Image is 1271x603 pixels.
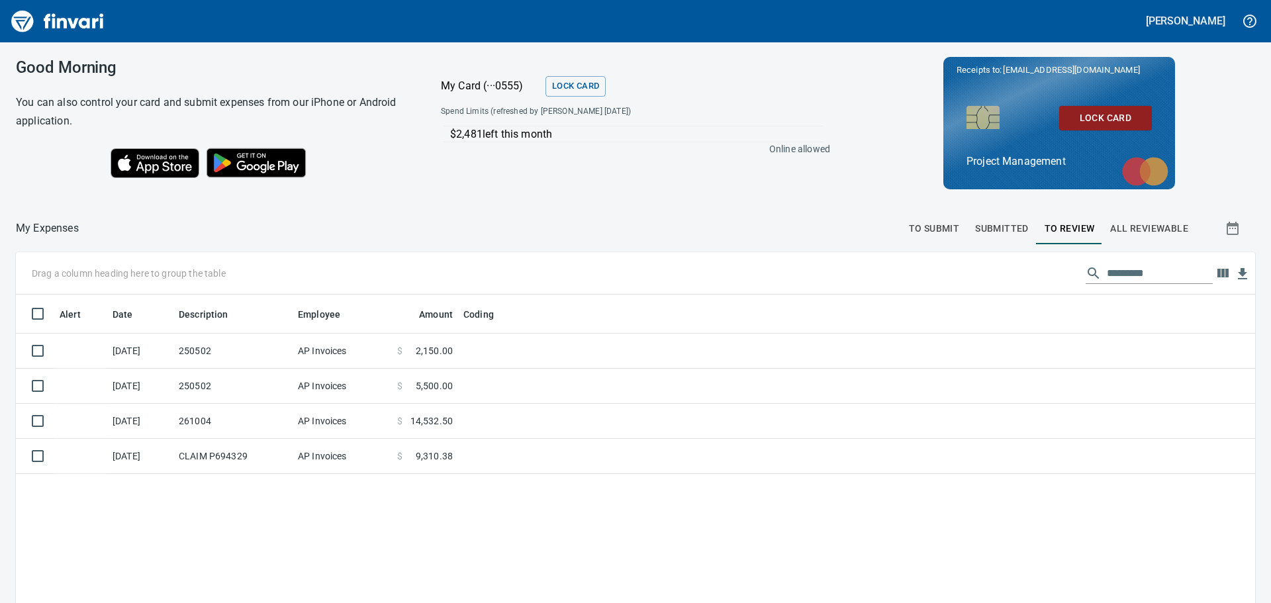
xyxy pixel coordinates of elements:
[1070,110,1141,126] span: Lock Card
[463,306,494,322] span: Coding
[173,404,293,439] td: 261004
[293,369,392,404] td: AP Invoices
[60,306,81,322] span: Alert
[1213,263,1233,283] button: Choose columns to display
[16,220,79,236] nav: breadcrumb
[1146,14,1225,28] h5: [PERSON_NAME]
[8,5,107,37] img: Finvari
[1045,220,1095,237] span: To Review
[1002,64,1141,76] span: [EMAIL_ADDRESS][DOMAIN_NAME]
[111,148,199,178] img: Download on the App Store
[107,334,173,369] td: [DATE]
[107,439,173,474] td: [DATE]
[402,306,453,322] span: Amount
[419,306,453,322] span: Amount
[16,58,408,77] h3: Good Morning
[545,76,606,97] button: Lock Card
[173,439,293,474] td: CLAIM P694329
[298,306,357,322] span: Employee
[410,414,453,428] span: 14,532.50
[16,93,408,130] h6: You can also control your card and submit expenses from our iPhone or Android application.
[179,306,246,322] span: Description
[293,404,392,439] td: AP Invoices
[397,344,402,357] span: $
[293,439,392,474] td: AP Invoices
[173,369,293,404] td: 250502
[450,126,824,142] p: $2,481 left this month
[1115,150,1175,193] img: mastercard.svg
[397,414,402,428] span: $
[16,220,79,236] p: My Expenses
[107,369,173,404] td: [DATE]
[113,306,133,322] span: Date
[293,334,392,369] td: AP Invoices
[298,306,340,322] span: Employee
[179,306,228,322] span: Description
[552,79,599,94] span: Lock Card
[397,449,402,463] span: $
[1059,106,1152,130] button: Lock Card
[173,334,293,369] td: 250502
[1233,264,1252,284] button: Download table
[957,64,1162,77] p: Receipts to:
[416,449,453,463] span: 9,310.38
[966,154,1152,169] p: Project Management
[1110,220,1188,237] span: All Reviewable
[60,306,98,322] span: Alert
[107,404,173,439] td: [DATE]
[416,344,453,357] span: 2,150.00
[416,379,453,393] span: 5,500.00
[1213,212,1255,244] button: Show transactions within a particular date range
[199,141,313,185] img: Get it on Google Play
[1143,11,1229,31] button: [PERSON_NAME]
[441,105,730,118] span: Spend Limits (refreshed by [PERSON_NAME] [DATE])
[975,220,1029,237] span: Submitted
[113,306,150,322] span: Date
[397,379,402,393] span: $
[441,78,540,94] p: My Card (···0555)
[430,142,830,156] p: Online allowed
[909,220,960,237] span: To Submit
[32,267,226,280] p: Drag a column heading here to group the table
[463,306,511,322] span: Coding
